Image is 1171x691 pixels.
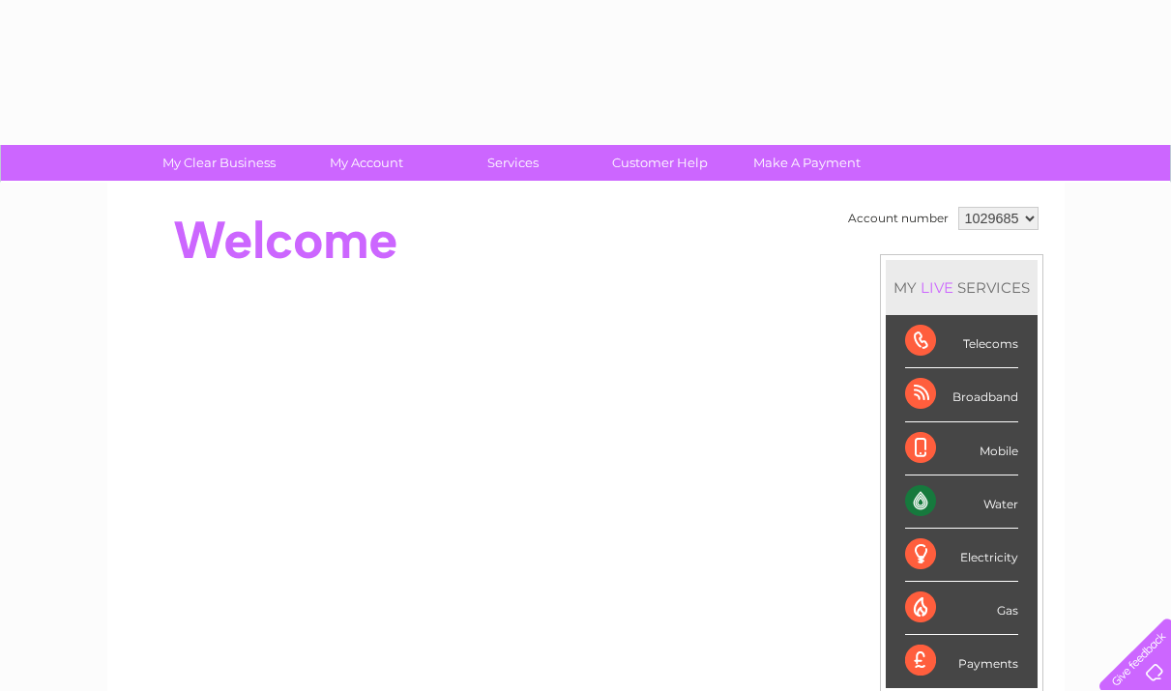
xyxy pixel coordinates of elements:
div: Payments [905,635,1018,687]
div: Electricity [905,529,1018,582]
div: Mobile [905,422,1018,475]
a: My Account [286,145,446,181]
div: LIVE [917,278,957,297]
div: Telecoms [905,315,1018,368]
div: MY SERVICES [886,260,1038,315]
a: My Clear Business [139,145,299,181]
a: Services [433,145,593,181]
a: Customer Help [580,145,740,181]
a: Make A Payment [727,145,887,181]
div: Broadband [905,368,1018,421]
div: Gas [905,582,1018,635]
td: Account number [843,202,953,235]
div: Water [905,475,1018,529]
